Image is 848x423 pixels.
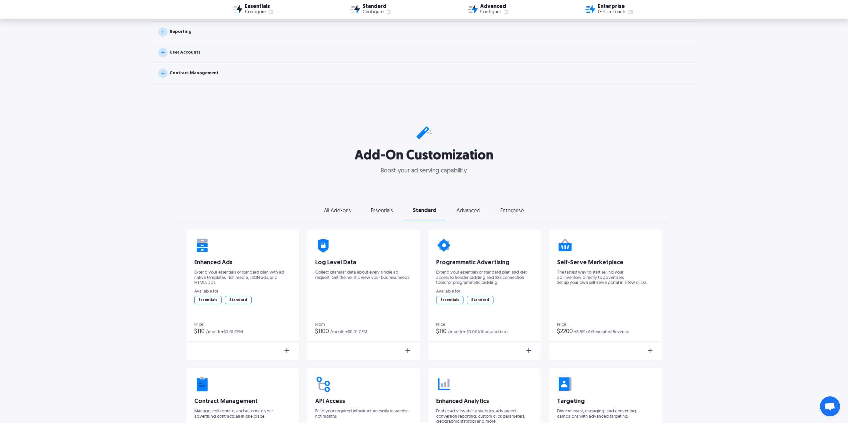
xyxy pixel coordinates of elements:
[194,329,205,335] div: $110
[194,289,291,294] p: Available for
[324,209,351,213] div: All Add-ons
[170,50,201,55] div: User Accounts
[598,4,634,9] div: Enterprise
[500,209,524,213] div: Enterprise
[598,10,625,15] div: Get in Touch
[371,209,393,213] div: Essentials
[436,260,533,266] div: Programmatic Advertising
[436,399,533,405] div: Enhanced Analytics
[315,322,412,327] div: From
[170,30,192,34] div: Reporting
[456,209,480,213] div: Advanced
[413,208,436,213] div: Standard
[11,147,837,165] h2: Add-On Customization
[448,330,508,334] div: /month + $0.001/thousand bids
[330,330,367,334] div: /month +$0.01 CPM
[194,322,291,327] div: Price
[363,9,392,15] a: Configure
[195,296,221,304] div: Essentials
[557,399,654,405] div: Targeting
[170,71,219,75] div: Contract Management
[557,329,573,335] div: $2200
[315,329,329,335] div: $1100
[820,396,840,416] div: Open chat
[11,169,837,173] p: Boost your ad serving capability.
[480,10,501,15] div: Configure
[194,409,291,419] p: Manage, collaborate, and automate your advertising contracts all in one place.
[557,409,654,419] p: Drive relevant, engaging, and converting campaigns with advanced targeting.
[436,329,446,335] div: $110
[225,296,251,304] div: Standard
[574,330,629,334] div: +3.5% of Generated Revenue
[315,270,412,280] p: Collect granular data about every single ad request. Get the holistic view your business needs.
[436,322,533,327] div: Price
[363,4,392,9] div: Standard
[557,270,654,286] p: The fastest way to start selling your ad inventory directly to advertisers. Set up your own self-...
[245,4,275,9] div: Essentials
[598,9,634,15] a: Get in Touch
[245,9,275,15] a: Configure
[436,289,533,294] p: Available for
[363,10,384,15] div: Configure
[480,9,510,15] a: Configure
[467,296,493,304] div: Standard
[315,409,412,419] p: Build your required infrastructure easily in weeks - not months.
[315,399,412,405] div: API Access
[194,399,291,405] div: Contract Management
[206,330,243,334] div: /month +$0.01 CPM
[194,260,291,266] div: Enhanced Ads
[557,260,654,266] div: Self-Serve Marketplace
[315,260,412,266] div: Log Level Data
[557,322,654,327] div: Price
[245,10,266,15] div: Configure
[194,270,291,286] p: Extend your essentials or standard plan with ad native templates, rich media, JSON ads, and HTML5...
[436,270,533,286] p: Extend your essentials or standard plan and get access to header bidding and S2S connection tools...
[480,4,510,9] div: Advanced
[436,296,463,304] div: Essentials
